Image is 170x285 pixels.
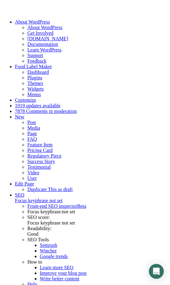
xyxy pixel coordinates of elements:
[27,148,53,153] a: Pricing Card
[27,120,36,125] a: Post
[27,136,37,142] a: FAQ
[27,209,168,215] div: Focus keyphrase:
[27,81,43,86] a: Themes
[27,92,41,97] a: Menus
[27,164,51,170] a: Testimonial
[15,69,168,81] ul: Food Label Maker
[27,259,168,265] div: How to
[149,264,164,279] div: Open Intercom Messenger
[15,120,168,181] ul: New
[15,25,168,36] ul: About WordPress
[27,231,39,237] span: Good
[27,237,168,243] div: SEO Tools
[15,64,52,69] a: Food Label Maker
[27,220,168,226] div: Focus keyphrase not set
[27,53,43,58] a: Support
[40,254,68,259] a: Google trends
[40,243,57,248] a: Semrush
[15,97,36,103] a: Customize
[27,226,168,237] div: Readability:
[27,203,86,209] a: Front-end SEO inspector
[27,187,73,192] a: Duplicate This as draft
[15,81,168,97] ul: Food Label Maker
[27,125,40,131] a: Media
[27,58,46,64] a: Feedback
[15,198,168,203] div: Focus keyphrase not set
[27,231,168,237] div: Good
[77,203,86,209] span: Beta
[27,220,75,225] span: Focus keyphrase not set
[40,276,79,281] a: Write better content
[27,30,53,36] a: Get Involved
[15,181,34,186] a: Edit Page
[20,103,61,108] span: 19 updates available
[15,36,168,64] ul: About WordPress
[27,159,55,164] a: Success Story
[40,265,73,270] a: Learn more SEO
[27,170,39,175] a: Video
[27,176,37,181] a: User
[27,142,53,147] a: Feature Item
[27,86,44,91] a: Widgets
[40,270,87,276] a: Improve your blog post
[40,248,57,253] a: Wincher
[27,25,62,30] a: About WordPress
[27,69,49,75] a: Dashboard
[27,36,68,41] a: [DOMAIN_NAME]
[20,109,77,114] span: 78 Comments in moderation
[27,131,37,136] a: Page
[27,215,168,226] div: SEO score:
[27,153,62,158] a: Regulatory Piece
[15,114,24,119] span: New
[15,103,20,108] span: 19
[27,75,42,80] a: Plugins
[15,19,50,24] span: About WordPress
[15,192,24,198] span: SEO
[27,47,62,52] a: Learn WordPress
[15,109,20,114] span: 78
[15,198,62,203] span: Focus keyphrase not set
[27,42,58,47] a: Documentation
[62,209,75,214] span: not set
